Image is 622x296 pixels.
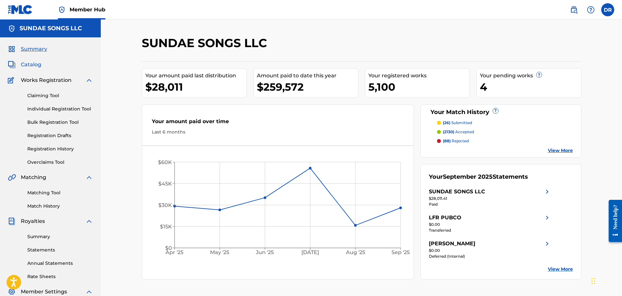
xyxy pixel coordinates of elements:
a: Claiming Tool [27,92,93,99]
tspan: $30K [158,202,172,208]
a: Statements [27,247,93,253]
iframe: Resource Center [604,195,622,247]
div: Your Statements [429,173,528,181]
tspan: Aug '25 [346,250,365,256]
div: User Menu [601,3,614,16]
a: LFR PUBCOright chevron icon$0.00Transferred [429,214,551,233]
img: Top Rightsholder [58,6,66,14]
span: Member Settings [21,288,67,296]
div: Drag [591,271,595,291]
span: (88) [443,138,451,143]
span: ? [493,108,498,113]
img: Accounts [8,25,16,32]
a: Summary [27,233,93,240]
div: [PERSON_NAME] [429,240,475,248]
a: (88) rejected [437,138,573,144]
a: [PERSON_NAME]right chevron icon$0.00Deferred (Internal) [429,240,551,259]
tspan: $45K [158,181,172,187]
div: Your registered works [368,72,470,80]
img: right chevron icon [543,188,551,196]
a: View More [548,266,573,273]
div: Your amount paid over time [152,118,404,129]
span: Member Hub [70,6,105,13]
a: Registration History [27,146,93,152]
div: Your pending works [480,72,581,80]
img: MLC Logo [8,5,33,14]
span: Works Registration [21,76,72,84]
tspan: $15K [160,224,172,230]
div: $0.00 [429,222,551,227]
img: Royalties [8,217,16,225]
a: Match History [27,203,93,210]
tspan: Jun '25 [256,250,274,256]
a: (2130) accepted [437,129,573,135]
tspan: [DATE] [301,250,319,256]
div: Paid [429,201,551,207]
div: Last 6 months [152,129,404,135]
img: Catalog [8,61,16,69]
img: expand [85,174,93,181]
div: $0.00 [429,248,551,253]
a: Overclaims Tool [27,159,93,166]
a: Public Search [567,3,580,16]
a: Individual Registration Tool [27,106,93,112]
a: Rate Sheets [27,273,93,280]
tspan: $60K [158,159,172,165]
div: 5,100 [368,80,470,94]
img: Works Registration [8,76,16,84]
a: Matching Tool [27,189,93,196]
a: View More [548,147,573,154]
h2: SUNDAE SONGS LLC [142,36,270,50]
a: Registration Drafts [27,132,93,139]
span: (26) [443,120,450,125]
img: right chevron icon [543,240,551,248]
p: rejected [443,138,469,144]
span: Summary [21,45,47,53]
div: LFR PUBCO [429,214,461,222]
div: Transferred [429,227,551,233]
tspan: Sep '25 [391,250,410,256]
div: Your Match History [429,108,573,117]
p: accepted [443,129,474,135]
div: $28,011 [145,80,246,94]
img: Matching [8,174,16,181]
img: Member Settings [8,288,16,296]
img: Summary [8,45,16,53]
div: $259,572 [257,80,358,94]
img: expand [85,217,93,225]
span: Catalog [21,61,41,69]
img: expand [85,76,93,84]
tspan: $0 [165,245,172,251]
img: right chevron icon [543,214,551,222]
div: Amount paid to date this year [257,72,358,80]
a: SummarySummary [8,45,47,53]
div: Deferred (Internal) [429,253,551,259]
span: (2130) [443,129,454,134]
a: Bulk Registration Tool [27,119,93,126]
div: 4 [480,80,581,94]
a: Annual Statements [27,260,93,267]
h5: SUNDAE SONGS LLC [20,25,82,32]
a: CatalogCatalog [8,61,41,69]
img: help [587,6,595,14]
a: (26) submitted [437,120,573,126]
img: expand [85,288,93,296]
div: SUNDAE SONGS LLC [429,188,485,196]
a: SUNDAE SONGS LLCright chevron icon$28,011.41Paid [429,188,551,207]
iframe: Chat Widget [589,265,622,296]
img: search [570,6,578,14]
div: Your amount paid last distribution [145,72,246,80]
span: ? [536,72,542,77]
span: Matching [21,174,46,181]
tspan: Apr '25 [165,250,183,256]
tspan: May '25 [210,250,229,256]
p: submitted [443,120,472,126]
div: $28,011.41 [429,196,551,201]
div: Help [584,3,597,16]
span: Royalties [21,217,45,225]
span: September 2025 [443,173,493,180]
